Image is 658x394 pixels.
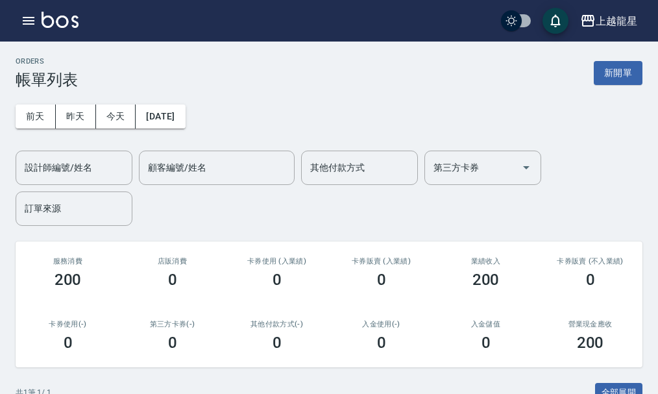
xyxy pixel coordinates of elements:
[449,257,522,265] h2: 業績收入
[42,12,79,28] img: Logo
[64,334,73,352] h3: 0
[594,61,642,85] button: 新開單
[472,271,500,289] h3: 200
[596,13,637,29] div: 上越龍星
[554,320,627,328] h2: 營業現金應收
[345,320,418,328] h2: 入金使用(-)
[240,320,313,328] h2: 其他付款方式(-)
[56,105,96,129] button: 昨天
[168,334,177,352] h3: 0
[577,334,604,352] h3: 200
[345,257,418,265] h2: 卡券販賣 (入業績)
[377,334,386,352] h3: 0
[136,105,185,129] button: [DATE]
[16,57,78,66] h2: ORDERS
[516,157,537,178] button: Open
[481,334,491,352] h3: 0
[377,271,386,289] h3: 0
[136,257,209,265] h2: 店販消費
[55,271,82,289] h3: 200
[273,271,282,289] h3: 0
[31,257,104,265] h3: 服務消費
[168,271,177,289] h3: 0
[273,334,282,352] h3: 0
[240,257,313,265] h2: 卡券使用 (入業績)
[16,71,78,89] h3: 帳單列表
[594,66,642,79] a: 新開單
[542,8,568,34] button: save
[554,257,627,265] h2: 卡券販賣 (不入業績)
[31,320,104,328] h2: 卡券使用(-)
[96,105,136,129] button: 今天
[449,320,522,328] h2: 入金儲值
[575,8,642,34] button: 上越龍星
[16,105,56,129] button: 前天
[136,320,209,328] h2: 第三方卡券(-)
[586,271,595,289] h3: 0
